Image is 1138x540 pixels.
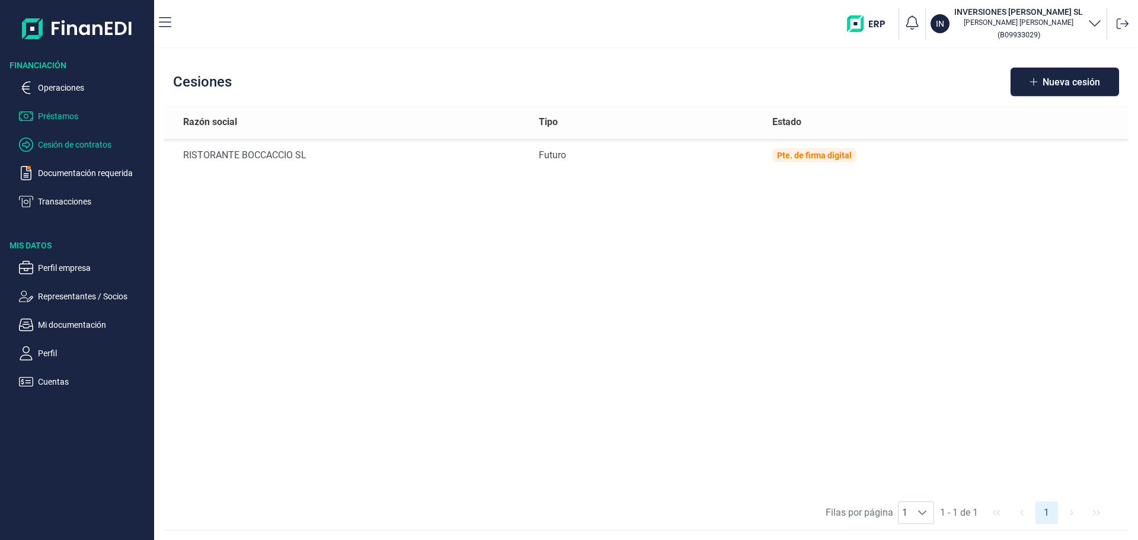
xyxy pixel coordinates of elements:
[38,166,149,180] p: Documentación requerida
[183,148,520,162] div: RISTORANTE BOCCACCIO SL
[38,318,149,332] p: Mi documentación
[38,346,149,360] p: Perfil
[19,194,149,209] button: Transacciones
[38,375,149,389] p: Cuentas
[19,318,149,332] button: Mi documentación
[777,151,852,160] div: Pte. de firma digital
[38,109,149,123] p: Préstamos
[183,115,237,129] span: Razón social
[19,166,149,180] button: Documentación requerida
[19,261,149,275] button: Perfil empresa
[931,6,1102,41] button: ININVERSIONES [PERSON_NAME] SL[PERSON_NAME] [PERSON_NAME](B09933029)
[38,81,149,95] p: Operaciones
[19,375,149,389] button: Cuentas
[19,109,149,123] button: Préstamos
[826,506,893,520] span: Filas por página
[38,261,149,275] p: Perfil empresa
[1043,78,1100,87] span: Nueva cesión
[954,18,1083,27] p: [PERSON_NAME] [PERSON_NAME]
[19,138,149,152] button: Cesión de contratos
[539,148,754,162] div: Futuro
[38,138,149,152] p: Cesión de contratos
[954,6,1083,18] h3: INVERSIONES [PERSON_NAME] SL
[539,115,558,129] span: Tipo
[22,9,133,47] img: Logo de aplicación
[173,74,232,90] h2: Cesiones
[847,15,894,32] img: erp
[1011,68,1119,96] button: Nueva cesión
[936,18,944,30] p: IN
[1035,501,1058,524] button: Page 1
[38,289,149,303] p: Representantes / Socios
[935,501,983,524] span: 1 - 1 de 1
[19,81,149,95] button: Operaciones
[899,502,911,523] span: 1
[19,289,149,303] button: Representantes / Socios
[19,346,149,360] button: Perfil
[38,194,149,209] p: Transacciones
[772,115,801,129] span: Estado
[998,30,1040,39] small: Copiar cif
